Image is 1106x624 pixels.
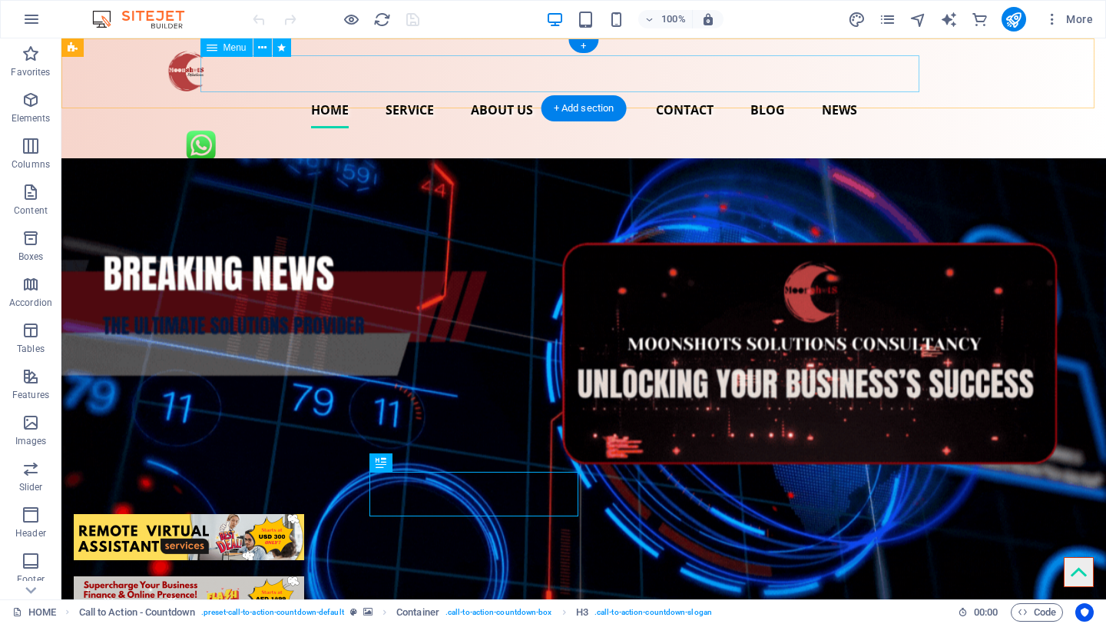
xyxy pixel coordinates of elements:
[541,95,627,121] div: + Add section
[985,606,987,618] span: :
[594,603,712,622] span: . call-to-action-countdown-slogan
[848,11,866,28] i: Design (Ctrl+Alt+Y)
[909,11,927,28] i: Navigator
[1005,11,1022,28] i: Publish
[974,603,998,622] span: 00 00
[17,343,45,355] p: Tables
[18,251,44,263] p: Boxes
[363,608,373,616] i: This element contains a background
[12,112,51,124] p: Elements
[17,573,45,586] p: Footer
[88,10,204,28] img: Editor Logo
[879,11,896,28] i: Pages (Ctrl+Alt+S)
[14,204,48,217] p: Content
[661,10,686,28] h6: 100%
[12,158,50,171] p: Columns
[971,11,988,28] i: Commerce
[940,10,959,28] button: text_generator
[701,12,715,26] i: On resize automatically adjust zoom level to fit chosen device.
[940,11,958,28] i: AI Writer
[879,10,897,28] button: pages
[1018,603,1056,622] span: Code
[396,603,439,622] span: Click to select. Double-click to edit
[958,603,998,622] h6: Session time
[373,10,391,28] button: reload
[373,11,391,28] i: Reload page
[201,603,344,622] span: . preset-call-to-action-countdown-default
[342,10,360,28] button: Click here to leave preview mode and continue editing
[1045,12,1093,27] span: More
[9,297,52,309] p: Accordion
[638,10,693,28] button: 100%
[909,10,928,28] button: navigator
[576,603,588,622] span: Click to select. Double-click to edit
[79,603,195,622] span: Click to select. Double-click to edit
[1075,603,1094,622] button: Usercentrics
[224,43,247,52] span: Menu
[350,608,357,616] i: This element is a customizable preset
[1011,603,1063,622] button: Code
[445,603,552,622] span: . call-to-action-countdown-box
[1002,7,1026,32] button: publish
[11,66,50,78] p: Favorites
[79,603,712,622] nav: breadcrumb
[19,481,43,493] p: Slider
[1038,7,1099,32] button: More
[15,527,46,539] p: Header
[12,389,49,401] p: Features
[848,10,866,28] button: design
[15,435,47,447] p: Images
[971,10,989,28] button: commerce
[568,39,598,53] div: +
[12,603,56,622] a: Click to cancel selection. Double-click to open Pages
